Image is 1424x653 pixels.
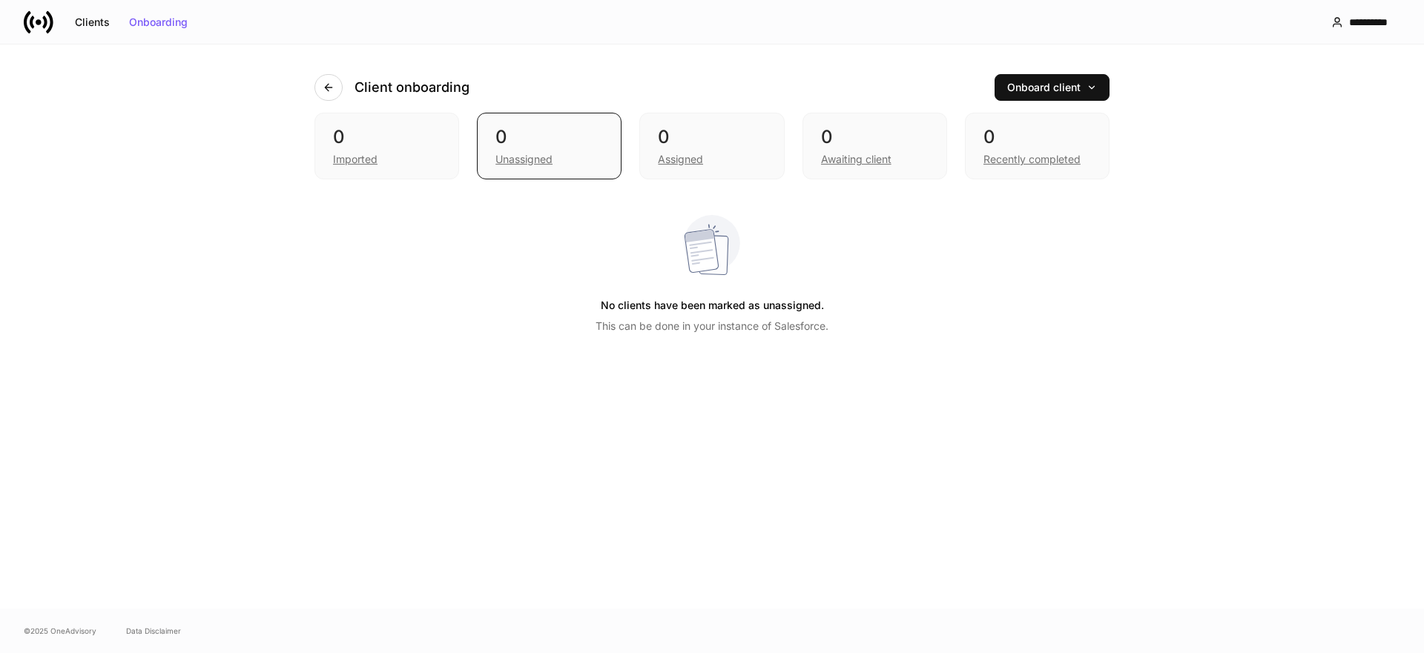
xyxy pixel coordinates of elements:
[75,17,110,27] div: Clients
[601,292,824,319] h5: No clients have been marked as unassigned.
[658,125,765,149] div: 0
[1007,82,1097,93] div: Onboard client
[965,113,1110,179] div: 0Recently completed
[983,125,1091,149] div: 0
[495,125,603,149] div: 0
[355,79,469,96] h4: Client onboarding
[333,152,378,167] div: Imported
[24,625,96,637] span: © 2025 OneAdvisory
[333,125,441,149] div: 0
[495,152,553,167] div: Unassigned
[65,10,119,34] button: Clients
[129,17,188,27] div: Onboarding
[995,74,1110,101] button: Onboard client
[821,152,891,167] div: Awaiting client
[821,125,929,149] div: 0
[314,113,459,179] div: 0Imported
[126,625,181,637] a: Data Disclaimer
[119,10,197,34] button: Onboarding
[802,113,947,179] div: 0Awaiting client
[596,319,828,334] p: This can be done in your instance of Salesforce.
[983,152,1081,167] div: Recently completed
[639,113,784,179] div: 0Assigned
[477,113,622,179] div: 0Unassigned
[658,152,703,167] div: Assigned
